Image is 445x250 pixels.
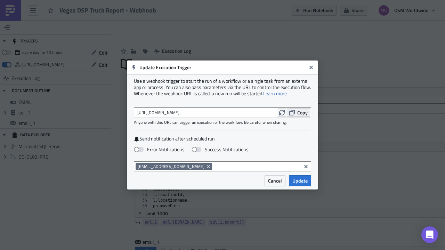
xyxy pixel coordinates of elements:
[287,108,310,117] button: Copy
[297,109,308,116] span: Copy
[278,108,286,117] button: Refresh token
[263,90,287,97] a: Learn more
[306,62,316,73] button: Close
[206,163,212,170] button: Remove Tag
[139,64,306,71] h6: Update Execution Trigger
[265,175,285,186] button: Cancel
[134,146,185,153] label: Error Notifications
[268,177,282,184] span: Cancel
[3,8,345,14] div: {{ utils.html_table(sql_[DOMAIN_NAME], border=1, cellspacing=2, cellpadding=2, width='auto', alig...
[134,78,311,97] div: Use a webhook trigger to start the run of a workflow or a single task from an external app or pro...
[292,177,308,184] span: Update
[134,118,311,125] div: Anyone with this URL can trigger an execution of the workflow. Be careful when sharing.
[289,175,311,186] button: Update
[138,164,204,169] span: [EMAIL_ADDRESS][DOMAIN_NAME]
[3,3,345,14] body: Rich Text Area. Press ALT-0 for help.
[421,226,438,243] div: Open Intercom Messenger
[302,162,310,171] button: Clear selected items
[192,146,249,153] label: Success Notifications
[134,136,311,142] label: Send notification after scheduled run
